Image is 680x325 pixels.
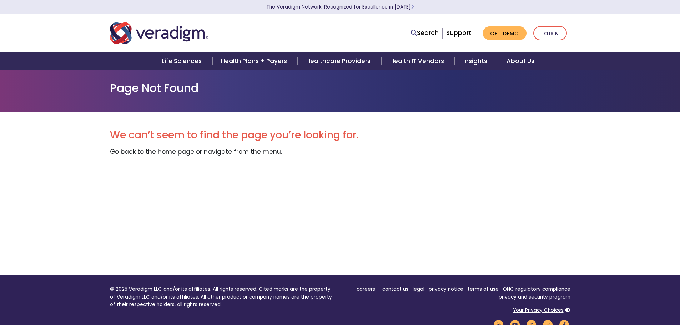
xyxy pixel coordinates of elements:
a: Health Plans + Payers [212,52,298,70]
a: Support [446,29,471,37]
a: Your Privacy Choices [513,307,564,314]
a: Insights [455,52,498,70]
a: contact us [382,286,408,293]
a: careers [357,286,375,293]
a: Login [533,26,567,41]
a: ONC regulatory compliance [503,286,570,293]
a: About Us [498,52,543,70]
a: privacy notice [429,286,463,293]
a: Search [411,28,439,38]
a: terms of use [468,286,499,293]
a: Get Demo [483,26,527,40]
span: Learn More [411,4,414,10]
a: The Veradigm Network: Recognized for Excellence in [DATE]Learn More [266,4,414,10]
a: Health IT Vendors [382,52,455,70]
p: © 2025 Veradigm LLC and/or its affiliates. All rights reserved. Cited marks are the property of V... [110,285,335,309]
a: privacy and security program [499,294,570,300]
img: Veradigm logo [110,21,208,45]
a: legal [413,286,424,293]
h2: We can’t seem to find the page you’re looking for. [110,129,570,141]
h1: Page Not Found [110,81,570,95]
a: Healthcare Providers [298,52,381,70]
p: Go back to the home page or navigate from the menu. [110,147,570,157]
a: Life Sciences [153,52,212,70]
